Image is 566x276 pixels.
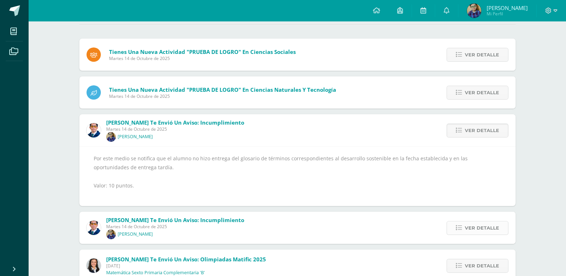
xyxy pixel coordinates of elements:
span: [PERSON_NAME] te envió un aviso: Incumplimiento [106,216,244,224]
span: Tienes una nueva actividad "PRUEBA DE LOGRO" En Ciencias Sociales [109,48,296,55]
span: Martes 14 de Octubre de 2025 [106,224,244,230]
p: [PERSON_NAME] [118,231,153,237]
span: Martes 14 de Octubre de 2025 [109,93,336,99]
div: Por este medio se notifica que el alumno no hizo entrega del glosario de términos correspondiente... [94,154,501,199]
img: 059ccfba660c78d33e1d6e9d5a6a4bb6.png [87,123,101,137]
p: Matemática Sexto Primaria Complementaria 'B' [106,270,205,276]
span: Martes 14 de Octubre de 2025 [109,55,296,61]
span: Ver detalle [465,86,499,99]
span: [PERSON_NAME] te envió un aviso: Olimpiadas Matific 2025 [106,256,266,263]
span: Tienes una nueva actividad "PRUEBA DE LOGRO" En Ciencias Naturales y Tecnología [109,86,336,93]
span: Mi Perfil [487,11,528,17]
span: Ver detalle [465,259,499,272]
img: e154b51e9261b30f063a1545049a25d5.png [106,132,116,142]
span: Ver detalle [465,221,499,235]
span: [DATE] [106,263,266,269]
img: e154b51e9261b30f063a1545049a25d5.png [106,230,116,239]
img: 059ccfba660c78d33e1d6e9d5a6a4bb6.png [87,221,101,235]
img: 8ef9704c53035ded66902c136f409bb3.png [467,4,481,18]
span: [PERSON_NAME] [487,4,528,11]
img: b15e54589cdbd448c33dd63f135c9987.png [87,259,101,273]
span: Ver detalle [465,48,499,61]
p: [PERSON_NAME] [118,134,153,140]
span: Ver detalle [465,124,499,137]
span: [PERSON_NAME] te envió un aviso: Incumplimiento [106,119,244,126]
span: Martes 14 de Octubre de 2025 [106,126,244,132]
